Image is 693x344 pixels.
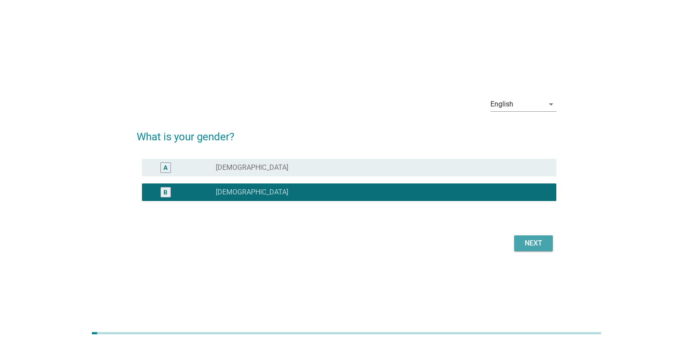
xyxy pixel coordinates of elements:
[521,238,546,249] div: Next
[163,163,167,172] div: A
[163,188,167,197] div: B
[514,235,553,251] button: Next
[137,120,556,145] h2: What is your gender?
[490,100,513,108] div: English
[216,188,288,197] label: [DEMOGRAPHIC_DATA]
[546,99,556,110] i: arrow_drop_down
[216,163,288,172] label: [DEMOGRAPHIC_DATA]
